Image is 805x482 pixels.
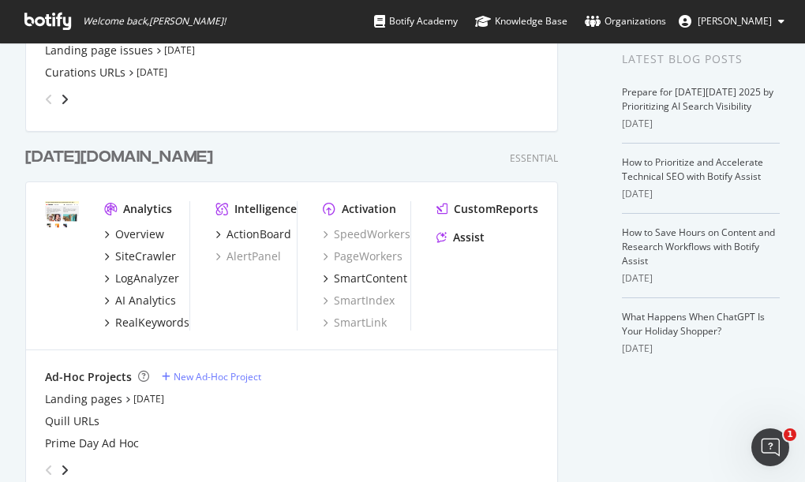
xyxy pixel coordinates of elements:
a: ActionBoard [215,226,291,242]
a: What Happens When ChatGPT Is Your Holiday Shopper? [622,310,765,338]
a: New Ad-Hoc Project [162,370,261,383]
span: Welcome back, [PERSON_NAME] ! [83,15,226,28]
a: Curations URLs [45,65,125,80]
div: Overview [115,226,164,242]
a: AI Analytics [104,293,176,308]
div: Botify Academy [374,13,458,29]
div: Latest Blog Posts [622,50,780,68]
a: PageWorkers [323,248,402,264]
div: Ad-Hoc Projects [45,369,132,385]
a: [DATE] [137,65,167,79]
div: angle-right [59,92,70,107]
a: SmartIndex [323,293,395,308]
div: Essential [510,151,558,165]
a: Landing page issues [45,43,153,58]
div: CustomReports [454,201,538,217]
div: SmartContent [334,271,407,286]
a: Assist [436,230,485,245]
div: LogAnalyzer [115,271,179,286]
a: [DATE] [164,43,195,57]
div: Assist [453,230,485,245]
div: ActionBoard [227,226,291,242]
div: [DATE] [622,271,780,286]
div: angle-left [39,87,59,112]
a: SpeedWorkers [323,226,410,242]
a: RealKeywords [104,315,189,331]
a: Overview [104,226,164,242]
a: SiteCrawler [104,248,176,264]
div: [DATE] [622,342,780,356]
div: [DATE] [622,187,780,201]
a: AlertPanel [215,248,281,264]
a: Landing pages [45,391,122,407]
div: [DATE][DOMAIN_NAME] [25,146,213,169]
div: angle-right [59,462,70,478]
a: How to Save Hours on Content and Research Workflows with Botify Assist [622,226,775,267]
div: Knowledge Base [475,13,567,29]
a: [DATE] [133,392,164,405]
div: New Ad-Hoc Project [174,370,261,383]
div: Activation [342,201,396,217]
div: Intelligence [234,201,297,217]
div: RealKeywords [115,315,189,331]
a: SmartContent [323,271,407,286]
a: Prepare for [DATE][DATE] 2025 by Prioritizing AI Search Visibility [622,85,773,113]
img: today.com [45,201,79,228]
div: Organizations [585,13,666,29]
div: [DATE] [622,117,780,131]
span: 1 [784,428,796,441]
a: How to Prioritize and Accelerate Technical SEO with Botify Assist [622,155,763,183]
div: Analytics [123,201,172,217]
a: CustomReports [436,201,538,217]
iframe: Intercom live chat [751,428,789,466]
a: Quill URLs [45,413,99,429]
a: [DATE][DOMAIN_NAME] [25,146,219,169]
a: Prime Day Ad Hoc [45,435,139,451]
a: LogAnalyzer [104,271,179,286]
a: SmartLink [323,315,387,331]
button: [PERSON_NAME] [666,9,797,34]
div: SiteCrawler [115,248,176,264]
span: Joy Kemp [698,14,772,28]
div: AI Analytics [115,293,176,308]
